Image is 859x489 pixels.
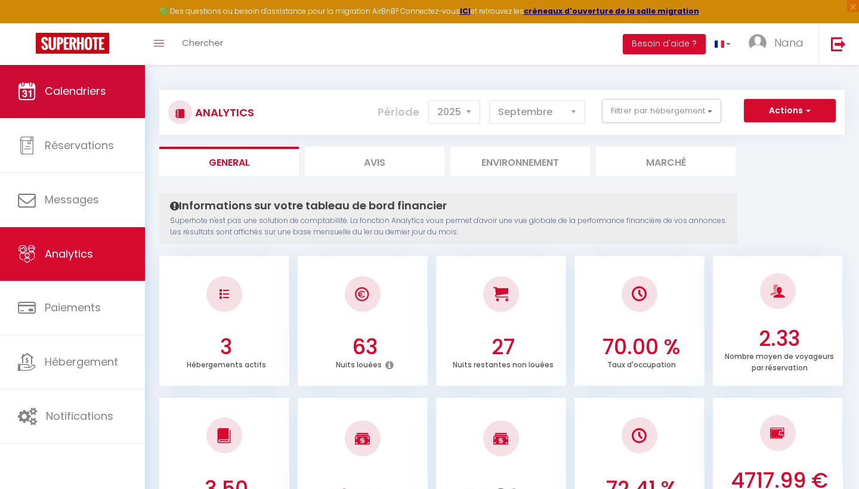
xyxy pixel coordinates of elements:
[607,357,676,370] p: Taux d'occupation
[774,35,804,50] span: Nana
[596,147,736,176] li: Marché
[831,36,846,51] img: logout
[443,335,563,360] h3: 27
[10,5,45,41] button: Ouvrir le widget de chat LiveChat
[581,335,702,360] h3: 70.00 %
[623,34,706,54] button: Besoin d'aide ?
[460,6,471,16] a: ICI
[602,99,721,123] button: Filtrer par hébergement
[378,99,419,125] label: Période
[45,138,114,153] span: Réservations
[770,426,785,440] img: NO IMAGE
[192,99,254,126] h3: Analytics
[173,23,232,65] a: Chercher
[740,23,818,65] a: ... Nana
[45,300,101,315] span: Paiements
[632,428,647,443] img: NO IMAGE
[159,147,299,176] li: General
[749,34,767,52] img: ...
[45,192,99,207] span: Messages
[305,147,444,176] li: Avis
[220,289,229,299] img: NO IMAGE
[45,83,106,98] span: Calendriers
[524,6,699,16] a: créneaux d'ouverture de la salle migration
[182,36,223,49] span: Chercher
[170,215,727,238] p: Superhote n'est pas une solution de comptabilité. La fonction Analytics vous permet d'avoir une v...
[187,357,266,370] p: Hébergements actifs
[744,99,836,123] button: Actions
[450,147,590,176] li: Environnement
[170,199,727,212] h4: Informations sur votre tableau de bord financier
[453,357,554,370] p: Nuits restantes non louées
[36,33,109,54] img: Super Booking
[46,408,113,423] span: Notifications
[45,246,93,261] span: Analytics
[166,335,286,360] h3: 3
[45,354,118,369] span: Hébergement
[719,326,840,351] h3: 2.33
[304,335,425,360] h3: 63
[336,357,382,370] p: Nuits louées
[725,349,834,373] p: Nombre moyen de voyageurs par réservation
